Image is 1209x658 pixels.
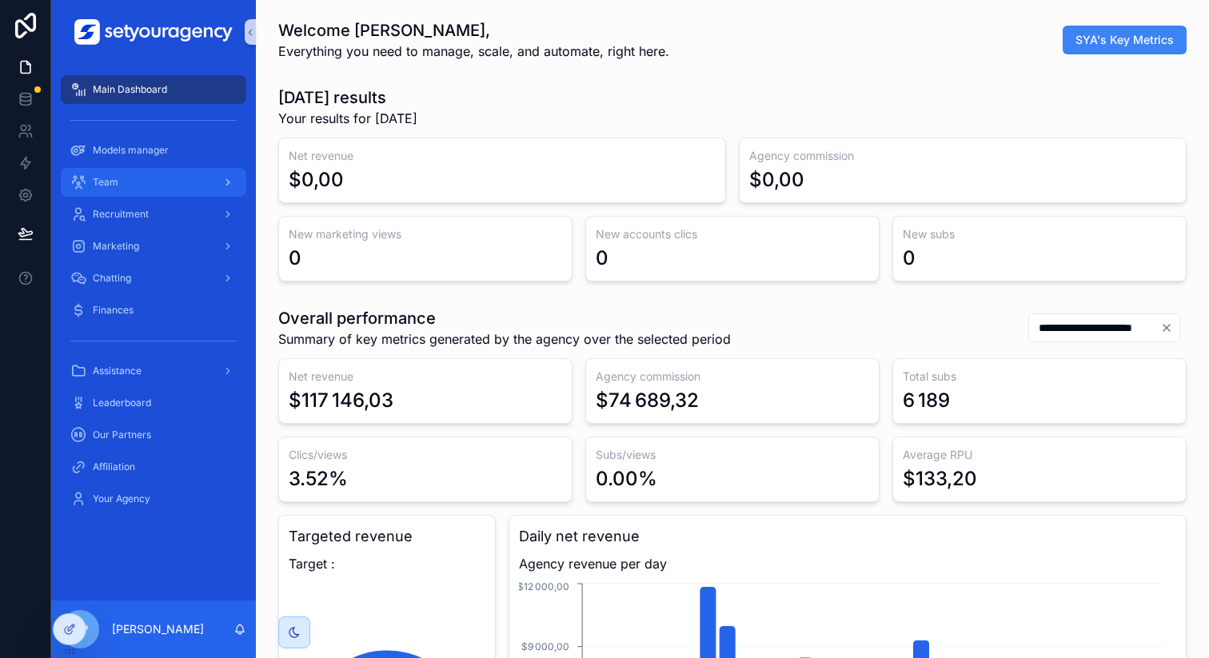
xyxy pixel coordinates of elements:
span: Finances [93,304,134,317]
span: Assistance [93,365,142,377]
div: $133,20 [903,466,977,492]
a: Marketing [61,232,246,261]
div: 3.52% [289,466,348,492]
a: Chatting [61,264,246,293]
h3: Agency commission [749,148,1176,164]
span: Summary of key metrics generated by the agency over the selected period [278,329,731,349]
span: Agency revenue per day [519,554,1176,573]
span: Your results for [DATE] [278,109,417,128]
h3: New subs [903,226,1176,242]
tspan: $12 000,00 [517,580,569,592]
div: $0,00 [749,167,804,193]
a: Our Partners [61,421,246,449]
tspan: $9 000,00 [521,640,569,652]
span: Affiliation [93,461,135,473]
button: Clear [1160,321,1179,334]
div: 0 [289,245,301,271]
span: Models manager [93,144,169,157]
div: scrollable content [51,64,256,534]
div: $117 146,03 [289,388,393,413]
div: $74 689,32 [596,388,699,413]
span: Main Dashboard [93,83,167,96]
a: Finances [61,296,246,325]
h3: New accounts clics [596,226,869,242]
span: Your Agency [93,493,150,505]
a: Team [61,168,246,197]
h3: Average RPU [903,447,1176,463]
h1: [DATE] results [278,86,417,109]
a: Your Agency [61,485,246,513]
p: [PERSON_NAME] [112,621,204,637]
h1: Overall performance [278,307,731,329]
h1: Welcome [PERSON_NAME], [278,19,669,42]
span: Marketing [93,240,139,253]
a: Models manager [61,136,246,165]
h3: Net revenue [289,148,716,164]
h3: Subs/views [596,447,869,463]
h3: Clics/views [289,447,562,463]
div: 0 [596,245,608,271]
h3: Net revenue [289,369,562,385]
div: $0,00 [289,167,344,193]
span: Team [93,176,118,189]
span: Recruitment [93,208,149,221]
a: Affiliation [61,453,246,481]
img: App logo [74,19,233,45]
h3: New marketing views [289,226,562,242]
h3: Agency commission [596,369,869,385]
button: SYA's Key Metrics [1063,26,1187,54]
div: 6 189 [903,388,950,413]
span: Everything you need to manage, scale, and automate, right here. [278,42,669,61]
span: Our Partners [93,429,151,441]
a: Main Dashboard [61,75,246,104]
a: Assistance [61,357,246,385]
span: SYA's Key Metrics [1075,32,1174,48]
div: 0 [903,245,916,271]
span: Leaderboard [93,397,151,409]
a: Recruitment [61,200,246,229]
a: Leaderboard [61,389,246,417]
div: 0.00% [596,466,657,492]
h3: Targeted revenue [289,525,485,548]
h3: Daily net revenue [519,525,1176,548]
h3: Total subs [903,369,1176,385]
span: Chatting [93,272,131,285]
span: Target : [289,554,485,573]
